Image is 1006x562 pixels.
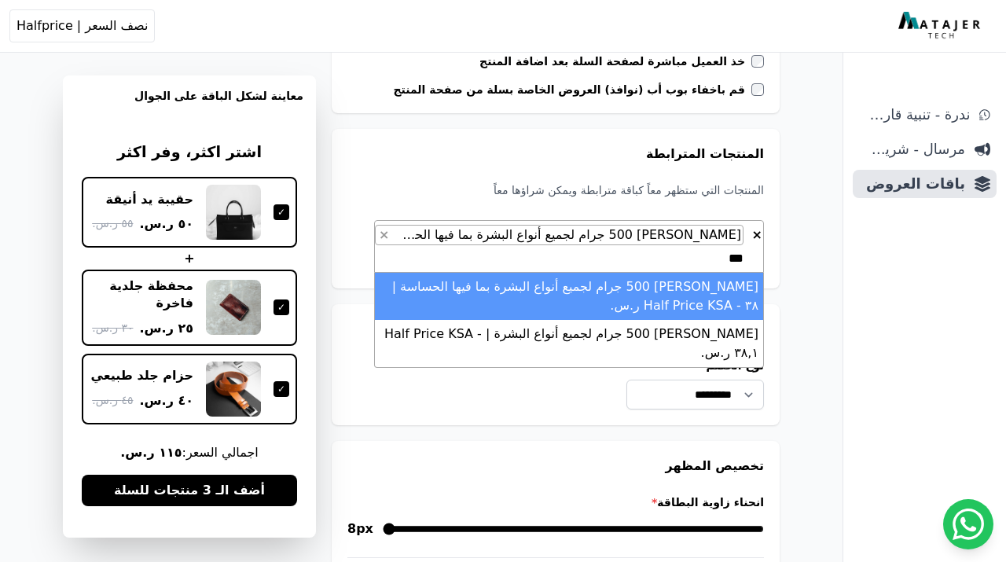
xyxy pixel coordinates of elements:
[752,227,762,242] span: ×
[82,249,297,268] div: +
[859,173,965,195] span: باقات العروض
[17,17,148,35] span: نصف السعر | Halfprice
[347,494,764,510] label: انحناء زاوية البطاقة
[82,475,297,506] button: أضف الـ 3 منتجات للسلة
[206,185,261,240] img: حقيبة يد أنيقة
[347,520,373,538] span: 8px
[92,392,133,409] span: ٤٥ ر.س.
[859,104,970,126] span: ندرة - تنبية قارب علي النفاذ
[898,12,984,40] img: MatajerTech Logo
[9,9,155,42] button: نصف السعر | Halfprice
[120,445,182,460] b: ١١٥ ر.س.
[859,138,965,160] span: مرسال - شريط دعاية
[90,277,193,313] div: محفظة جلدية فاخرة
[376,226,392,244] button: Remove item
[92,320,133,336] span: ٣٠ ر.س.
[751,225,763,241] button: قم بإزالة كل العناصر
[114,481,265,500] span: أضف الـ 3 منتجات للسلة
[375,320,763,367] li: [PERSON_NAME] 500 جرام لجميع أنواع البشرة | Half Price KSA - ۳٨,١ ر.س.
[139,391,193,410] span: ٤٠ ر.س.
[218,227,743,242] span: [PERSON_NAME] 500 جرام لجميع أنواع البشرة بما فيها الحساسة | Half Price KSA - ۳٨ ر.س.
[206,362,261,417] img: حزام جلد طبيعي
[347,320,764,339] h3: إضافة خصم (اختياري)
[82,443,297,462] span: اجمالي السعر:
[139,319,193,338] span: ٢٥ ر.س.
[75,88,303,123] h3: معاينة لشكل الباقة على الجوال
[479,53,751,69] label: خذ العميل مباشرة لصفحة السلة بعد اضافة المنتج
[379,227,389,242] span: ×
[92,215,133,232] span: ٥٥ ر.س.
[706,249,743,268] textarea: Search
[91,367,194,384] div: حزام جلد طبيعي
[347,457,764,476] h3: تخصيص المظهر
[139,215,193,233] span: ٥٠ ر.س.
[393,82,751,97] label: قم باخفاء بوب أب (نوافذ) العروض الخاصة بسلة من صفحة المنتج
[206,280,261,335] img: محفظة جلدية فاخرة
[375,273,763,320] li: [PERSON_NAME] 500 جرام لجميع أنواع البشرة بما فيها الحساسة | Half Price KSA - ۳٨ ر.س.
[347,145,764,163] h3: المنتجات المترابطة
[347,182,764,198] p: المنتجات التي ستظهر معاً كباقة مترابطة ويمكن شراؤها معاً
[106,191,193,208] div: حقيبة يد أنيقة
[375,225,743,245] li: كريم كيوفي 500 جرام لجميع أنواع البشرة بما فيها الحساسة | Half Price KSA - ۳٨ ر.س.
[82,141,297,164] h3: اشتر اكثر، وفر اكثر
